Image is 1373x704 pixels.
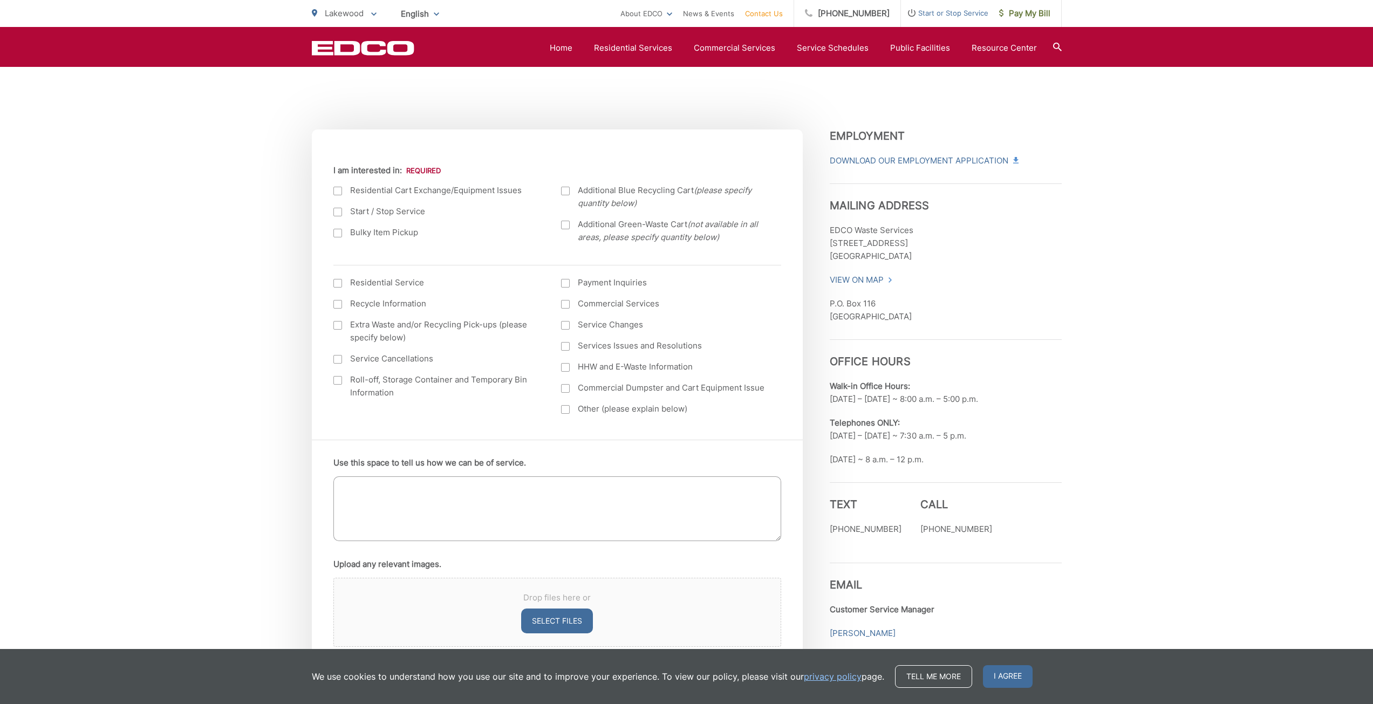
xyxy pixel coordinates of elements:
label: Recycle Information [333,297,540,310]
p: EDCO Waste Services [STREET_ADDRESS] [GEOGRAPHIC_DATA] [830,224,1062,263]
label: Service Changes [561,318,768,331]
p: We use cookies to understand how you use our site and to improve your experience. To view our pol... [312,670,884,683]
p: [DATE] – [DATE] ~ 8:00 a.m. – 5:00 p.m. [830,380,1062,406]
label: Residential Cart Exchange/Equipment Issues [333,184,540,197]
a: News & Events [683,7,734,20]
h3: Call [920,498,992,511]
a: Contact Us [745,7,783,20]
h3: Office Hours [830,339,1062,368]
h3: Employment [830,129,1062,142]
span: I agree [983,665,1033,688]
label: Residential Service [333,276,540,289]
a: About EDCO [620,7,672,20]
label: Start / Stop Service [333,205,540,218]
label: Service Cancellations [333,352,540,365]
a: Commercial Services [694,42,775,54]
button: select files, upload any relevant images. [521,609,593,633]
h3: Email [830,563,1062,591]
a: Download Our Employment Application [830,154,1017,167]
label: Payment Inquiries [561,276,768,289]
a: Service Schedules [797,42,869,54]
span: English [393,4,447,23]
a: Home [550,42,572,54]
h3: Mailing Address [830,183,1062,212]
a: privacy policy [804,670,862,683]
a: Resource Center [972,42,1037,54]
p: P.O. Box 116 [GEOGRAPHIC_DATA] [830,297,1062,323]
h3: Text [830,498,901,511]
span: Pay My Bill [999,7,1050,20]
label: Extra Waste and/or Recycling Pick-ups (please specify below) [333,318,540,344]
label: Roll-off, Storage Container and Temporary Bin Information [333,373,540,399]
p: [PHONE_NUMBER] [920,523,992,536]
a: [PERSON_NAME] [830,627,896,640]
label: I am interested in: [333,166,441,175]
label: Other (please explain below) [561,402,768,415]
label: Commercial Services [561,297,768,310]
span: Lakewood [325,8,364,18]
span: Additional Green-Waste Cart [578,218,768,244]
a: Residential Services [594,42,672,54]
label: Services Issues and Resolutions [561,339,768,352]
p: [DATE] – [DATE] ~ 7:30 a.m. – 5 p.m. [830,416,1062,442]
span: Additional Blue Recycling Cart [578,184,768,210]
label: Use this space to tell us how we can be of service. [333,458,526,468]
label: Bulky Item Pickup [333,226,540,239]
label: HHW and E-Waste Information [561,360,768,373]
strong: Customer Service Manager [830,604,934,614]
span: Drop files here or [347,591,768,604]
b: Telephones ONLY: [830,418,900,428]
b: Walk-in Office Hours: [830,381,910,391]
a: View On Map [830,274,893,286]
a: Tell me more [895,665,972,688]
a: Public Facilities [890,42,950,54]
label: Upload any relevant images. [333,559,441,569]
label: Commercial Dumpster and Cart Equipment Issue [561,381,768,394]
a: EDCD logo. Return to the homepage. [312,40,414,56]
p: [PHONE_NUMBER] [830,523,901,536]
p: [DATE] ~ 8 a.m. – 12 p.m. [830,453,1062,466]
